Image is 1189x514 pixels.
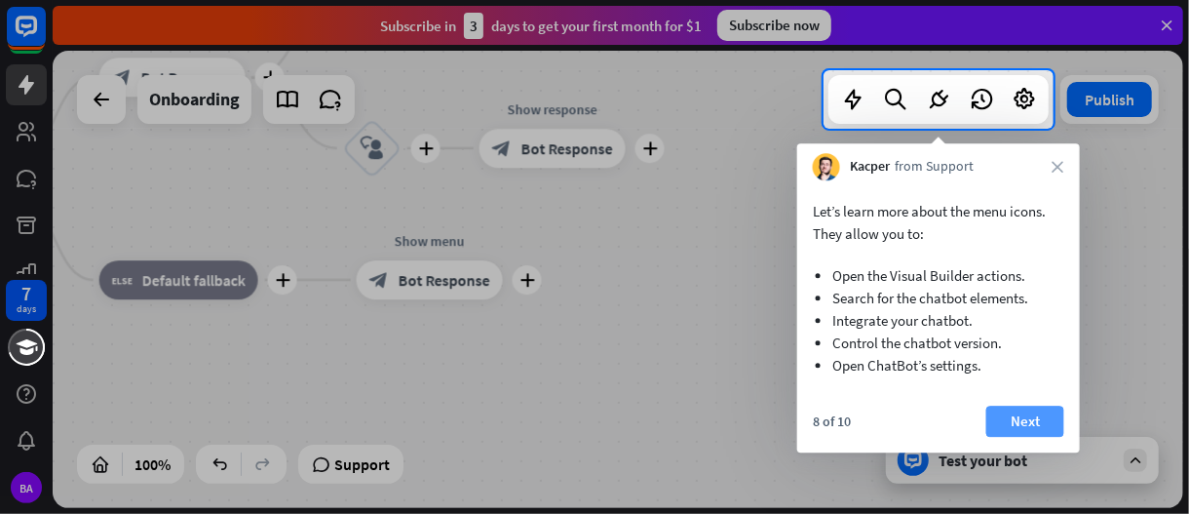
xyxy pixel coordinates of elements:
[832,309,1045,332] li: Integrate your chatbot.
[850,158,890,178] span: Kacper
[832,354,1045,376] li: Open ChatBot’s settings.
[832,287,1045,309] li: Search for the chatbot elements.
[16,8,74,66] button: Open LiveChat chat widget
[895,158,974,178] span: from Support
[813,413,851,430] div: 8 of 10
[813,200,1064,245] p: Let’s learn more about the menu icons. They allow you to:
[986,406,1064,437] button: Next
[1053,161,1064,173] i: close
[832,332,1045,354] li: Control the chatbot version.
[832,264,1045,287] li: Open the Visual Builder actions.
